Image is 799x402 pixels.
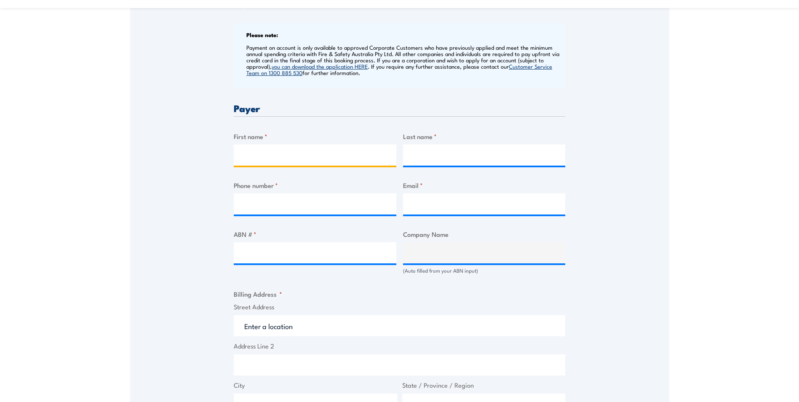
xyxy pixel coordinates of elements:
b: Please note: [246,30,278,39]
legend: Billing Address [234,289,282,299]
h3: Payer [234,103,565,113]
label: Email [403,180,566,190]
label: Phone number [234,180,396,190]
label: City [234,381,397,390]
label: Address Line 2 [234,341,565,351]
div: (Auto filled from your ABN input) [403,267,566,275]
label: ABN # [234,229,396,239]
p: Payment on account is only available to approved Corporate Customers who have previously applied ... [246,44,563,76]
label: Street Address [234,302,565,312]
a: you can download the application HERE [272,62,368,70]
label: Company Name [403,229,566,239]
a: Customer Service Team on 1300 885 530 [246,62,552,76]
label: First name [234,131,396,141]
label: Last name [403,131,566,141]
input: Enter a location [234,315,565,336]
label: State / Province / Region [402,381,566,390]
